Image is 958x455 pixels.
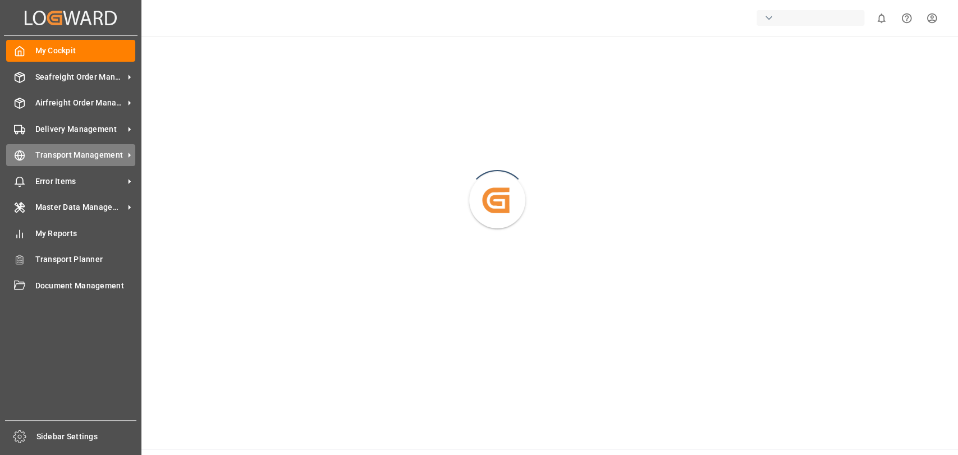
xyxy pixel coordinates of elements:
[869,6,894,31] button: show 0 new notifications
[35,254,136,265] span: Transport Planner
[6,40,135,62] a: My Cockpit
[35,280,136,292] span: Document Management
[35,123,124,135] span: Delivery Management
[35,176,124,187] span: Error Items
[35,71,124,83] span: Seafreight Order Management
[6,222,135,244] a: My Reports
[35,149,124,161] span: Transport Management
[35,45,136,57] span: My Cockpit
[894,6,919,31] button: Help Center
[35,201,124,213] span: Master Data Management
[6,274,135,296] a: Document Management
[35,228,136,240] span: My Reports
[6,249,135,270] a: Transport Planner
[36,431,137,443] span: Sidebar Settings
[35,97,124,109] span: Airfreight Order Management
